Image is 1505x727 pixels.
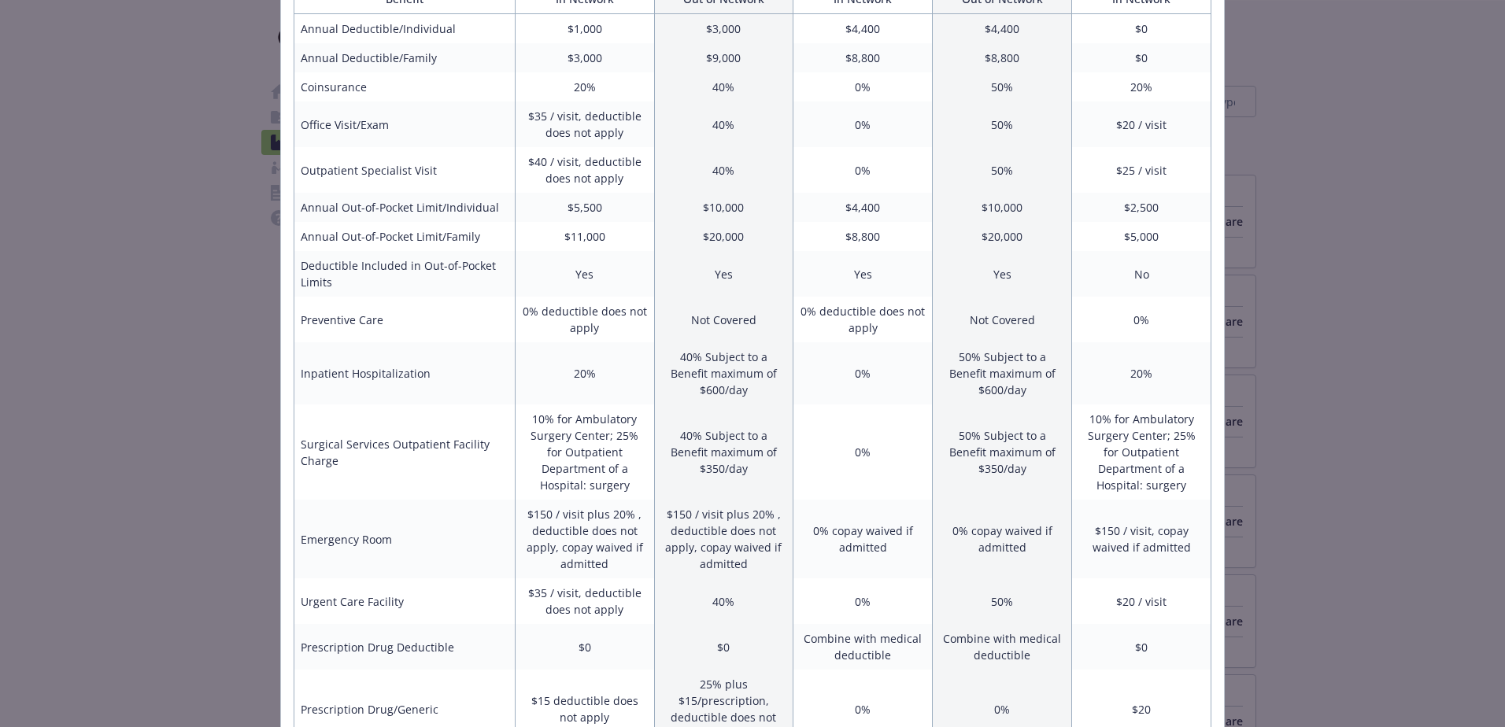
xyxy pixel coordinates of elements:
[933,147,1072,193] td: 50%
[793,624,933,670] td: Combine with medical deductible
[933,297,1072,342] td: Not Covered
[1072,43,1211,72] td: $0
[515,222,654,251] td: $11,000
[515,14,654,44] td: $1,000
[933,251,1072,297] td: Yes
[294,147,516,193] td: Outpatient Specialist Visit
[654,342,793,404] td: 40% Subject to a Benefit maximum of $600/day
[793,297,933,342] td: 0% deductible does not apply
[654,147,793,193] td: 40%
[515,193,654,222] td: $5,500
[933,222,1072,251] td: $20,000
[654,404,793,500] td: 40% Subject to a Benefit maximum of $350/day
[1072,72,1211,101] td: 20%
[793,14,933,44] td: $4,400
[294,500,516,578] td: Emergency Room
[793,251,933,297] td: Yes
[933,193,1072,222] td: $10,000
[793,72,933,101] td: 0%
[654,72,793,101] td: 40%
[793,101,933,147] td: 0%
[1072,578,1211,624] td: $20 / visit
[654,297,793,342] td: Not Covered
[294,251,516,297] td: Deductible Included in Out-of-Pocket Limits
[515,404,654,500] td: 10% for Ambulatory Surgery Center; 25% for Outpatient Department of a Hospital: surgery
[515,297,654,342] td: 0% deductible does not apply
[1072,14,1211,44] td: $0
[294,404,516,500] td: Surgical Services Outpatient Facility Charge
[515,624,654,670] td: $0
[793,193,933,222] td: $4,400
[294,14,516,44] td: Annual Deductible/Individual
[1072,193,1211,222] td: $2,500
[654,193,793,222] td: $10,000
[294,72,516,101] td: Coinsurance
[793,43,933,72] td: $8,800
[294,578,516,624] td: Urgent Care Facility
[654,14,793,44] td: $3,000
[654,578,793,624] td: 40%
[654,222,793,251] td: $20,000
[793,342,933,404] td: 0%
[654,101,793,147] td: 40%
[515,500,654,578] td: $150 / visit plus 20% , deductible does not apply, copay waived if admitted
[294,193,516,222] td: Annual Out-of-Pocket Limit/Individual
[515,251,654,297] td: Yes
[933,101,1072,147] td: 50%
[933,404,1072,500] td: 50% Subject to a Benefit maximum of $350/day
[654,251,793,297] td: Yes
[654,624,793,670] td: $0
[1072,624,1211,670] td: $0
[1072,404,1211,500] td: 10% for Ambulatory Surgery Center; 25% for Outpatient Department of a Hospital: surgery
[933,578,1072,624] td: 50%
[294,624,516,670] td: Prescription Drug Deductible
[1072,342,1211,404] td: 20%
[1072,101,1211,147] td: $20 / visit
[933,342,1072,404] td: 50% Subject to a Benefit maximum of $600/day
[933,43,1072,72] td: $8,800
[294,222,516,251] td: Annual Out-of-Pocket Limit/Family
[933,72,1072,101] td: 50%
[515,101,654,147] td: $35 / visit, deductible does not apply
[793,578,933,624] td: 0%
[1072,297,1211,342] td: 0%
[515,43,654,72] td: $3,000
[515,147,654,193] td: $40 / visit, deductible does not apply
[654,500,793,578] td: $150 / visit plus 20% , deductible does not apply, copay waived if admitted
[1072,251,1211,297] td: No
[294,101,516,147] td: Office Visit/Exam
[933,500,1072,578] td: 0% copay waived if admitted
[515,72,654,101] td: 20%
[933,14,1072,44] td: $4,400
[654,43,793,72] td: $9,000
[793,222,933,251] td: $8,800
[515,342,654,404] td: 20%
[1072,147,1211,193] td: $25 / visit
[933,624,1072,670] td: Combine with medical deductible
[793,147,933,193] td: 0%
[1072,222,1211,251] td: $5,000
[294,297,516,342] td: Preventive Care
[1072,500,1211,578] td: $150 / visit, copay waived if admitted
[515,578,654,624] td: $35 / visit, deductible does not apply
[793,404,933,500] td: 0%
[793,500,933,578] td: 0% copay waived if admitted
[294,342,516,404] td: Inpatient Hospitalization
[294,43,516,72] td: Annual Deductible/Family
